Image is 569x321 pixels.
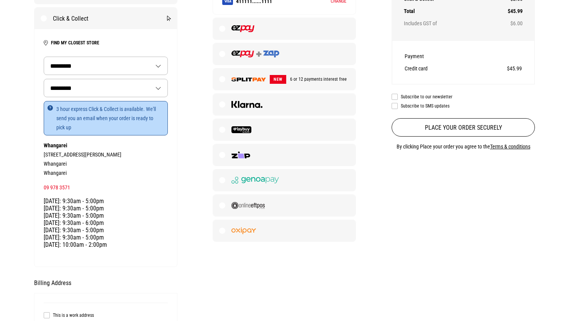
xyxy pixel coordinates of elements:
button: Find my closest store [51,38,99,47]
img: EZPAYANDZAP [231,51,279,57]
label: Subscribe to our newsletter [392,94,535,100]
img: Klarna [231,101,262,108]
a: 09 978 3571 [44,184,70,191]
span: [STREET_ADDRESS][PERSON_NAME] Whangarei Whangarei [44,152,121,176]
img: Zip [231,152,250,158]
strong: Whangarei [44,142,67,148]
th: Includes GST of [404,17,485,29]
a: Terms & conditions [490,143,530,150]
button: Place your order securely [392,118,535,137]
img: Genoapay [231,177,279,184]
p: 3 hour express Click & Collect is available. We'll send you an email when your order is ready to ... [44,101,168,135]
span: NEW [270,75,286,84]
label: This is a work address [44,312,168,318]
th: Credit card [405,62,476,75]
label: Click & Collect [34,8,177,29]
th: Total [404,5,485,17]
img: Online EFTPOS [231,202,265,209]
img: Oxipay [231,227,256,234]
td: $6.00 [486,17,523,29]
img: Laybuy [231,126,251,133]
h2: Billing Address [34,279,177,287]
div: [DATE]: 9:30am - 5:00pm [DATE]: 9:30am - 5:00pm [DATE]: 9:30am - 5:00pm [DATE]: 9:30am - 6:00pm [... [44,197,168,248]
td: $45.99 [486,5,523,17]
img: SPLITPAY [231,77,266,81]
img: EZPAY [231,25,254,32]
td: $45.99 [476,62,522,75]
p: By clicking Place your order you agree to the [392,142,535,151]
button: Open LiveChat chat widget [6,3,29,26]
label: Subscribe to SMS updates [392,103,535,109]
th: Payment [405,50,476,62]
span: 6 or 12 payments interest free [286,77,347,82]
